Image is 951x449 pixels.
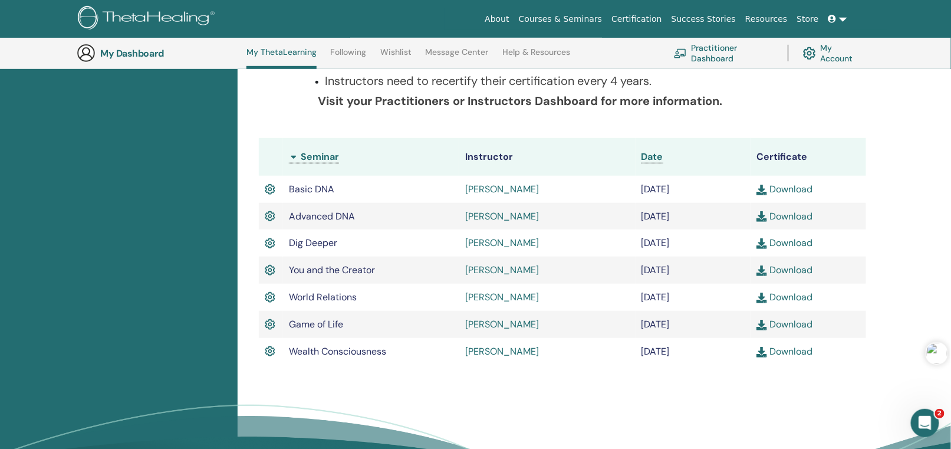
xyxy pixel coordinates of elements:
img: logo.png [78,6,219,32]
img: Active Certificate [265,209,275,224]
img: Active Certificate [265,182,275,197]
b: Visit your Practitioners or Instructors Dashboard for more information. [318,93,723,109]
td: [DATE] [636,176,751,203]
a: Download [756,291,812,303]
a: Download [756,264,812,276]
a: Date [641,150,663,163]
td: [DATE] [636,311,751,338]
a: [PERSON_NAME] [465,237,539,249]
a: [PERSON_NAME] [465,345,539,358]
a: Practitioner Dashboard [674,40,774,66]
a: Success Stories [667,8,741,30]
img: Active Certificate [265,263,275,278]
a: Store [792,8,824,30]
h3: My Dashboard [100,48,218,59]
span: Game of Life [289,318,343,330]
a: Download [756,345,812,358]
img: Active Certificate [265,290,275,305]
a: Courses & Seminars [514,8,607,30]
a: Download [756,210,812,222]
p: Instructors need to recertify their certification every 4 years. [325,72,814,90]
img: download.svg [756,185,767,195]
img: download.svg [756,320,767,330]
td: [DATE] [636,284,751,311]
a: Wishlist [380,47,412,66]
td: [DATE] [636,338,751,365]
img: generic-user-icon.jpg [77,44,96,63]
a: Download [756,237,812,249]
span: World Relations [289,291,357,303]
iframe: Intercom live chat [911,409,939,437]
img: cog.svg [803,44,816,63]
span: Advanced DNA [289,210,355,222]
a: Following [331,47,367,66]
a: My ThetaLearning [246,47,317,69]
a: Help & Resources [502,47,570,66]
img: download.svg [756,238,767,249]
a: [PERSON_NAME] [465,264,539,276]
img: download.svg [756,293,767,303]
a: [PERSON_NAME] [465,210,539,222]
img: download.svg [756,211,767,222]
a: Download [756,183,812,195]
img: download.svg [756,266,767,276]
a: Message Center [426,47,489,66]
span: 2 [935,409,945,418]
td: [DATE] [636,257,751,284]
img: Active Certificate [265,317,275,332]
a: Download [756,318,812,330]
img: download.svg [756,347,767,358]
span: Dig Deeper [289,237,337,249]
a: Resources [741,8,792,30]
td: [DATE] [636,203,751,230]
span: Basic DNA [289,183,334,195]
span: You and the Creator [289,264,375,276]
a: Certification [607,8,666,30]
td: [DATE] [636,230,751,257]
a: [PERSON_NAME] [465,318,539,330]
th: Instructor [459,138,636,176]
th: Certificate [751,138,866,176]
img: Active Certificate [265,236,275,251]
img: Active Certificate [265,344,275,359]
span: Wealth Consciousness [289,345,386,358]
a: [PERSON_NAME] [465,291,539,303]
img: chalkboard-teacher.svg [674,48,687,58]
a: About [480,8,514,30]
a: My Account [803,40,863,66]
a: [PERSON_NAME] [465,183,539,195]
